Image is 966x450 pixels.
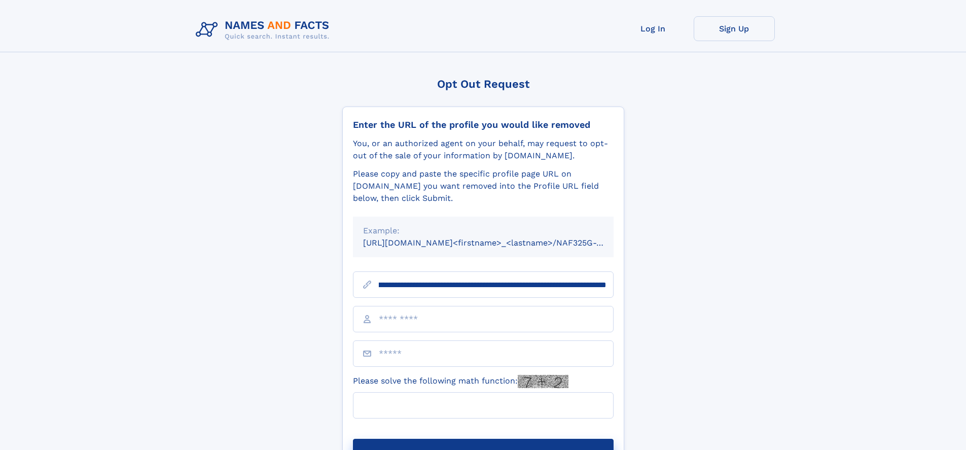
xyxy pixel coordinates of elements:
[353,168,614,204] div: Please copy and paste the specific profile page URL on [DOMAIN_NAME] you want removed into the Pr...
[353,375,568,388] label: Please solve the following math function:
[353,119,614,130] div: Enter the URL of the profile you would like removed
[363,238,633,248] small: [URL][DOMAIN_NAME]<firstname>_<lastname>/NAF325G-xxxxxxxx
[192,16,338,44] img: Logo Names and Facts
[363,225,603,237] div: Example:
[613,16,694,41] a: Log In
[694,16,775,41] a: Sign Up
[353,137,614,162] div: You, or an authorized agent on your behalf, may request to opt-out of the sale of your informatio...
[342,78,624,90] div: Opt Out Request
